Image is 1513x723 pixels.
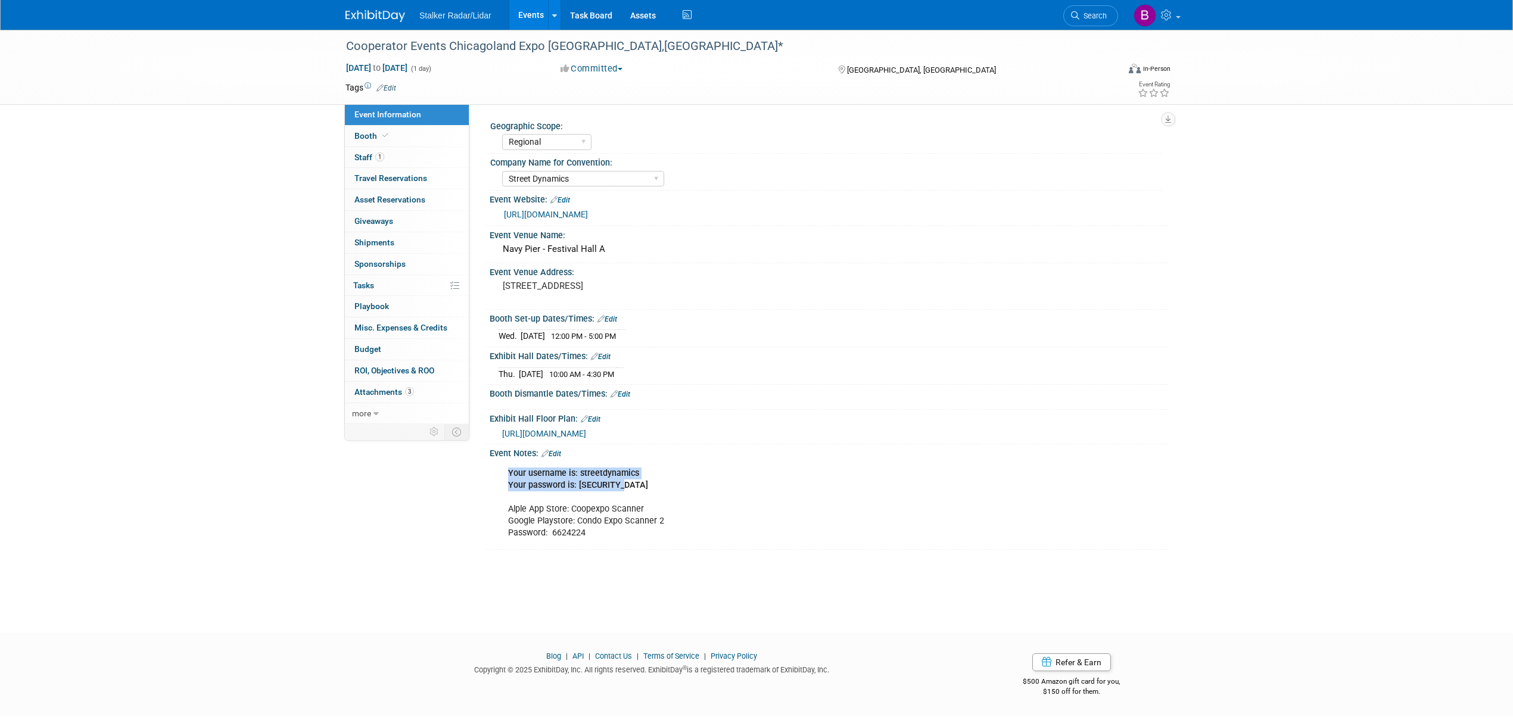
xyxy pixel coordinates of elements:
[499,330,521,342] td: Wed.
[683,665,687,671] sup: ®
[490,310,1168,325] div: Booth Set-up Dates/Times:
[345,382,469,403] a: Attachments3
[597,315,617,323] a: Edit
[550,196,570,204] a: Edit
[345,254,469,275] a: Sponsorships
[490,347,1168,363] div: Exhibit Hall Dates/Times:
[345,662,958,675] div: Copyright © 2025 ExhibitDay, Inc. All rights reserved. ExhibitDay is a registered trademark of Ex...
[500,462,1036,545] div: Alple App Store: Coopexpo Scanner Google Playstore: Condo Expo Scanner 2 Password: 6624224
[519,367,543,380] td: [DATE]
[353,281,374,290] span: Tasks
[352,409,371,418] span: more
[354,344,381,354] span: Budget
[508,480,648,490] b: Your password is: [SECURITY_DATA]
[345,63,408,73] span: [DATE] [DATE]
[711,652,757,660] a: Privacy Policy
[354,387,414,397] span: Attachments
[345,168,469,189] a: Travel Reservations
[504,210,588,219] a: [URL][DOMAIN_NAME]
[634,652,642,660] span: |
[345,403,469,424] a: more
[375,152,384,161] span: 1
[581,415,600,423] a: Edit
[382,132,388,139] i: Booth reservation complete
[354,238,394,247] span: Shipments
[376,84,396,92] a: Edit
[586,652,593,660] span: |
[976,687,1168,697] div: $150 off for them.
[1138,82,1170,88] div: Event Rating
[354,152,384,162] span: Staff
[1142,64,1170,73] div: In-Person
[521,330,545,342] td: [DATE]
[345,232,469,253] a: Shipments
[354,216,393,226] span: Giveaways
[1048,62,1170,80] div: Event Format
[549,370,614,379] span: 10:00 AM - 4:30 PM
[595,652,632,660] a: Contact Us
[410,65,431,73] span: (1 day)
[345,360,469,381] a: ROI, Objectives & ROO
[490,191,1168,206] div: Event Website:
[345,296,469,317] a: Playbook
[499,367,519,380] td: Thu.
[354,110,421,119] span: Event Information
[1134,4,1156,27] img: Brooke Journet
[490,410,1168,425] div: Exhibit Hall Floor Plan:
[354,131,391,141] span: Booth
[354,323,447,332] span: Misc. Expenses & Credits
[546,652,561,660] a: Blog
[354,301,389,311] span: Playbook
[354,259,406,269] span: Sponsorships
[345,10,405,22] img: ExhibitDay
[1129,64,1141,73] img: Format-Inperson.png
[490,385,1168,400] div: Booth Dismantle Dates/Times:
[345,104,469,125] a: Event Information
[572,652,584,660] a: API
[976,669,1168,696] div: $500 Amazon gift card for you,
[490,444,1168,460] div: Event Notes:
[354,366,434,375] span: ROI, Objectives & ROO
[345,275,469,296] a: Tasks
[405,387,414,396] span: 3
[1032,653,1111,671] a: Refer & Earn
[345,147,469,168] a: Staff1
[701,652,709,660] span: |
[345,126,469,147] a: Booth
[490,117,1162,132] div: Geographic Scope:
[371,63,382,73] span: to
[345,339,469,360] a: Budget
[345,211,469,232] a: Giveaways
[345,317,469,338] a: Misc. Expenses & Credits
[591,353,611,361] a: Edit
[419,11,491,20] span: Stalker Radar/Lidar
[1079,11,1107,20] span: Search
[445,424,469,440] td: Toggle Event Tabs
[551,332,616,341] span: 12:00 PM - 5:00 PM
[502,429,586,438] a: [URL][DOMAIN_NAME]
[563,652,571,660] span: |
[1063,5,1118,26] a: Search
[503,281,759,291] pre: [STREET_ADDRESS]
[345,82,396,94] td: Tags
[847,66,996,74] span: [GEOGRAPHIC_DATA], [GEOGRAPHIC_DATA]
[643,652,699,660] a: Terms of Service
[499,240,1159,258] div: Navy Pier - Festival Hall A
[556,63,627,75] button: Committed
[354,195,425,204] span: Asset Reservations
[490,263,1168,278] div: Event Venue Address:
[342,36,1100,57] div: Cooperator Events Chicagoland Expo [GEOGRAPHIC_DATA],[GEOGRAPHIC_DATA]*
[611,390,630,398] a: Edit
[490,154,1162,169] div: Company Name for Convention:
[541,450,561,458] a: Edit
[354,173,427,183] span: Travel Reservations
[508,468,639,478] b: Your username is: streetdynamics
[490,226,1168,241] div: Event Venue Name:
[424,424,445,440] td: Personalize Event Tab Strip
[345,189,469,210] a: Asset Reservations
